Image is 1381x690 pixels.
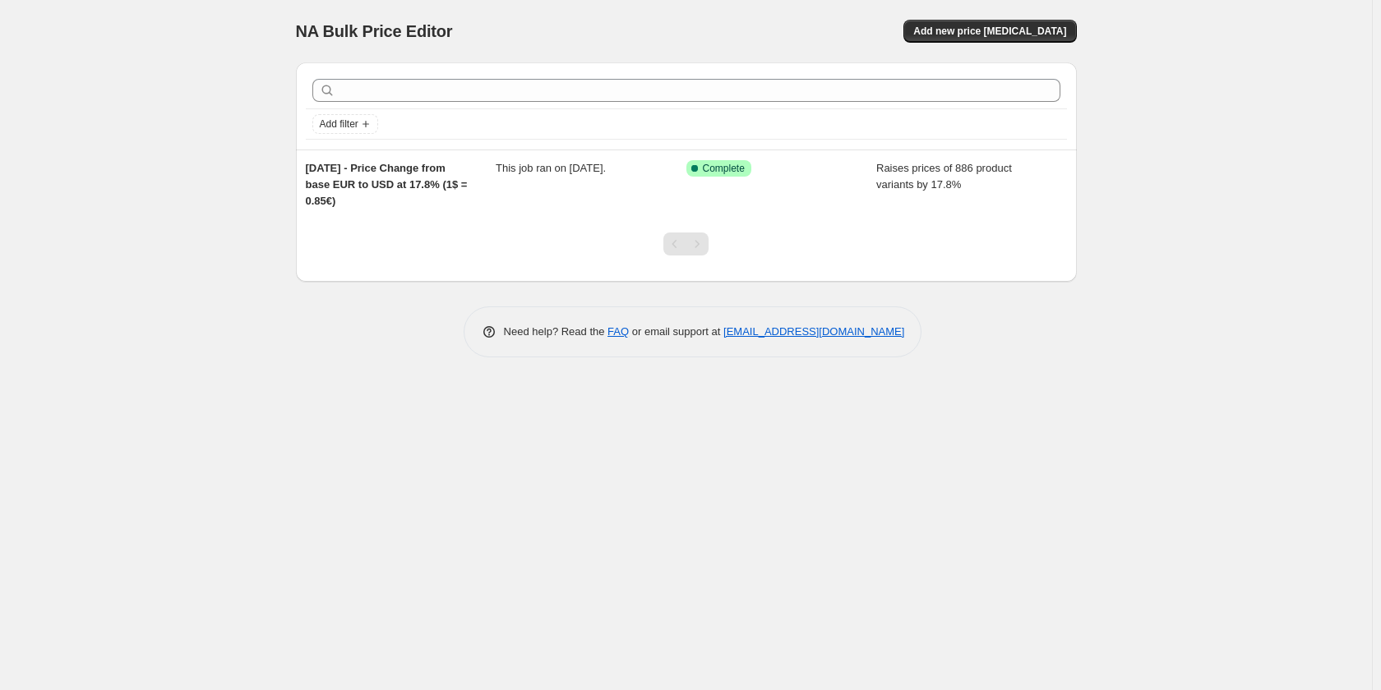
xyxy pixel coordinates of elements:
[913,25,1066,38] span: Add new price [MEDICAL_DATA]
[312,114,378,134] button: Add filter
[496,162,606,174] span: This job ran on [DATE].
[320,117,358,131] span: Add filter
[663,232,709,255] nav: Pagination
[723,325,904,338] a: [EMAIL_ADDRESS][DOMAIN_NAME]
[903,20,1076,43] button: Add new price [MEDICAL_DATA]
[504,325,608,338] span: Need help? Read the
[607,325,629,338] a: FAQ
[703,162,745,175] span: Complete
[306,162,468,207] span: [DATE] - Price Change from base EUR to USD at 17.8% (1$ = 0.85€)
[629,325,723,338] span: or email support at
[876,162,1012,191] span: Raises prices of 886 product variants by 17.8%
[296,22,453,40] span: NA Bulk Price Editor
